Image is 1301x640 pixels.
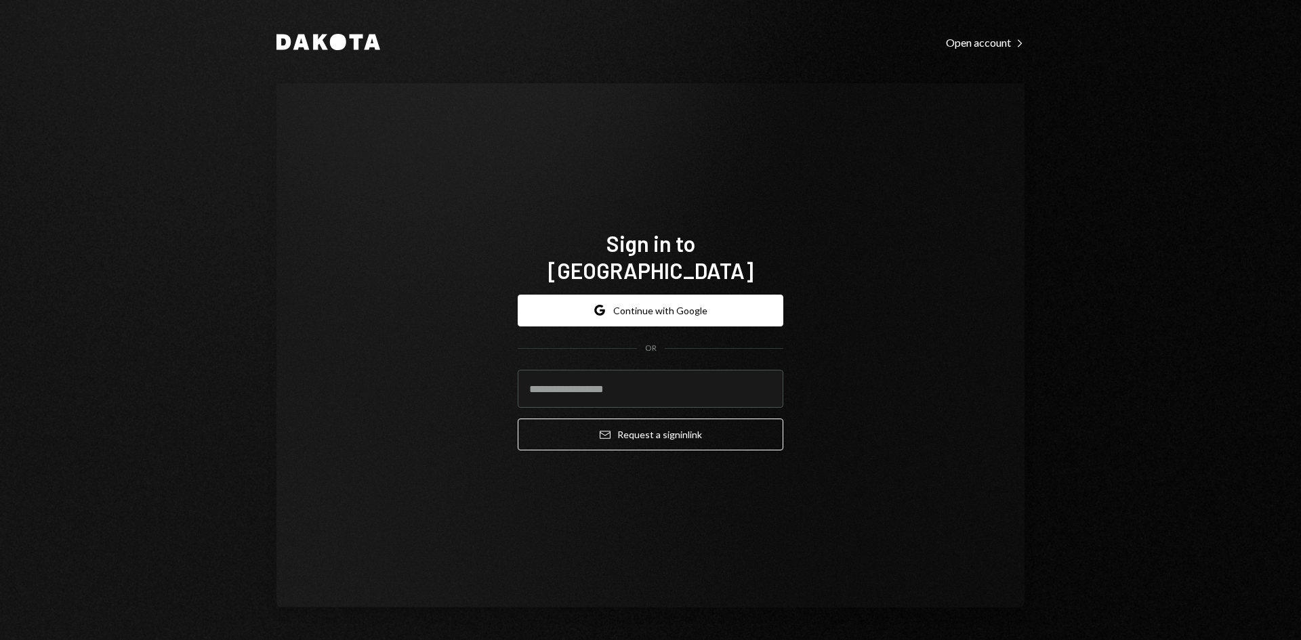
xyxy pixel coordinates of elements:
button: Continue with Google [518,295,783,326]
div: Open account [946,36,1025,49]
div: OR [645,343,657,354]
button: Request a signinlink [518,419,783,450]
h1: Sign in to [GEOGRAPHIC_DATA] [518,230,783,284]
a: Open account [946,35,1025,49]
